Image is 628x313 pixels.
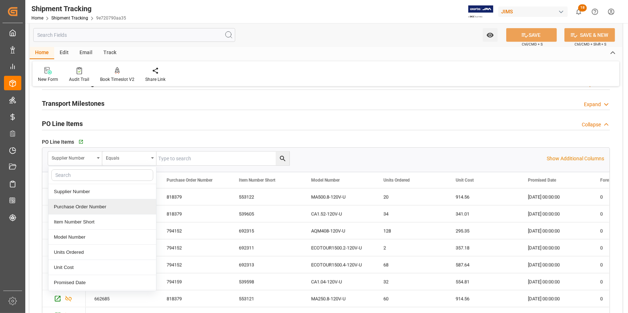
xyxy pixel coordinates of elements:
[48,152,102,165] button: close menu
[48,184,156,199] div: Supplier Number
[498,6,568,17] div: JIMS
[48,260,156,275] div: Unit Cost
[230,256,302,273] div: 692313
[42,119,83,129] h2: PO Line Items
[158,205,230,222] div: 818379
[582,121,601,129] div: Collapse
[230,290,302,307] div: 553121
[158,290,230,307] div: 818379
[54,47,74,59] div: Edit
[98,47,122,59] div: Track
[483,28,498,42] button: open menu
[42,188,86,205] div: Press SPACE to select this row.
[158,256,230,273] div: 794152
[52,153,94,161] div: Supplier Number
[48,214,156,230] div: Item Number Short
[100,76,134,83] div: Book Timeslot V2
[48,230,156,245] div: Model Number
[86,290,158,307] div: 662685
[42,99,104,108] h2: Transport Milestones
[447,188,519,205] div: 914.56
[375,188,447,205] div: 20
[30,47,54,59] div: Home
[158,239,230,256] div: 794152
[239,178,275,183] span: Item Number Short
[578,4,587,12] span: 18
[498,5,571,18] button: JIMS
[230,188,302,205] div: 553122
[31,3,126,14] div: Shipment Tracking
[547,155,604,162] p: Show Additional Columns
[302,256,375,273] div: ECOTOUR1500.4-120V-U
[375,239,447,256] div: 2
[156,152,289,165] input: Type to search
[42,273,86,290] div: Press SPACE to select this row.
[519,256,592,273] div: [DATE] 00:00:00
[584,101,601,108] div: Expand
[519,273,592,290] div: [DATE] 00:00:00
[571,4,587,20] button: show 18 new notifications
[48,290,156,305] div: Foreign Amount to Receive
[447,273,519,290] div: 554.81
[106,153,149,161] div: Equals
[519,290,592,307] div: [DATE] 00:00:00
[383,178,410,183] span: Units Ordered
[42,205,86,222] div: Press SPACE to select this row.
[51,169,153,181] input: Search
[48,199,156,214] div: Purchase Order Number
[276,152,289,165] button: search button
[230,239,302,256] div: 692311
[519,222,592,239] div: [DATE] 00:00:00
[158,222,230,239] div: 794152
[519,188,592,205] div: [DATE] 00:00:00
[456,178,474,183] span: Unit Cost
[564,28,615,42] button: SAVE & NEW
[302,239,375,256] div: ECOTOUR1500.2-120V-U
[575,42,606,47] span: Ctrl/CMD + Shift + S
[302,205,375,222] div: CA1.52-120V-U
[167,178,212,183] span: Purchase Order Number
[375,273,447,290] div: 32
[302,222,375,239] div: AQM408-120V-U
[42,138,74,146] span: PO Line Items
[158,273,230,290] div: 794159
[447,290,519,307] div: 914.56
[375,256,447,273] div: 68
[42,290,86,307] div: Press SPACE to select this row.
[230,205,302,222] div: 539605
[42,239,86,256] div: Press SPACE to select this row.
[447,205,519,222] div: 341.01
[447,239,519,256] div: 357.18
[506,28,557,42] button: SAVE
[447,256,519,273] div: 587.64
[375,222,447,239] div: 128
[38,76,58,83] div: New Form
[375,205,447,222] div: 34
[447,222,519,239] div: 295.35
[302,273,375,290] div: CA1.04-120V-U
[51,16,88,21] a: Shipment Tracking
[519,239,592,256] div: [DATE] 00:00:00
[48,245,156,260] div: Units Ordered
[468,5,493,18] img: Exertis%20JAM%20-%20Email%20Logo.jpg_1722504956.jpg
[31,16,43,21] a: Home
[69,76,89,83] div: Audit Trail
[528,178,556,183] span: Promised Date
[33,28,235,42] input: Search Fields
[375,290,447,307] div: 60
[230,222,302,239] div: 692315
[74,47,98,59] div: Email
[302,188,375,205] div: MA500.8-120V-U
[522,42,543,47] span: Ctrl/CMD + S
[158,188,230,205] div: 818379
[230,273,302,290] div: 539598
[42,222,86,239] div: Press SPACE to select this row.
[48,275,156,290] div: Promised Date
[311,178,340,183] span: Model Number
[145,76,165,83] div: Share Link
[302,290,375,307] div: MA250.8-120V-U
[42,256,86,273] div: Press SPACE to select this row.
[587,4,603,20] button: Help Center
[102,152,156,165] button: open menu
[519,205,592,222] div: [DATE] 00:00:00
